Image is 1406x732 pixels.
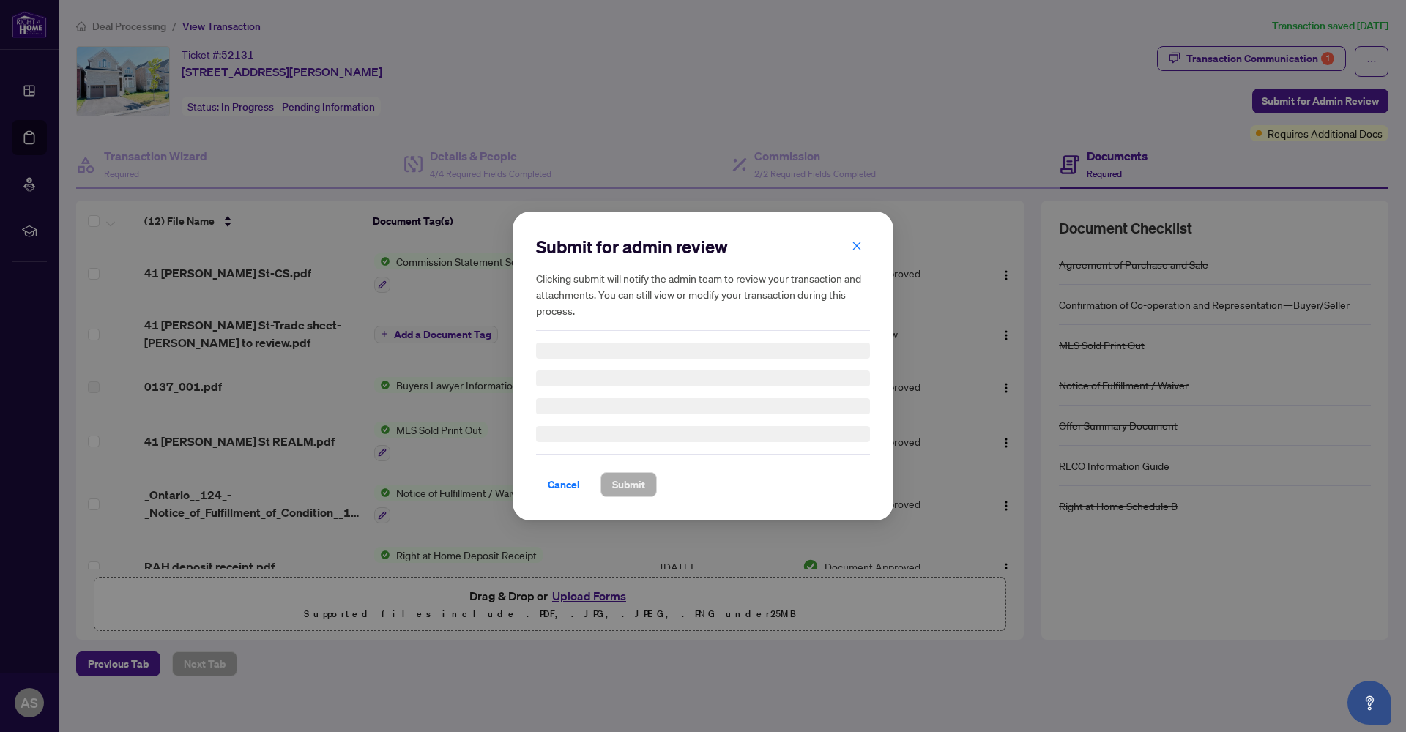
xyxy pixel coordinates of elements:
[536,472,592,497] button: Cancel
[548,473,580,496] span: Cancel
[852,241,862,251] span: close
[536,235,870,258] h2: Submit for admin review
[536,270,870,318] h5: Clicking submit will notify the admin team to review your transaction and attachments. You can st...
[1347,681,1391,725] button: Open asap
[600,472,657,497] button: Submit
